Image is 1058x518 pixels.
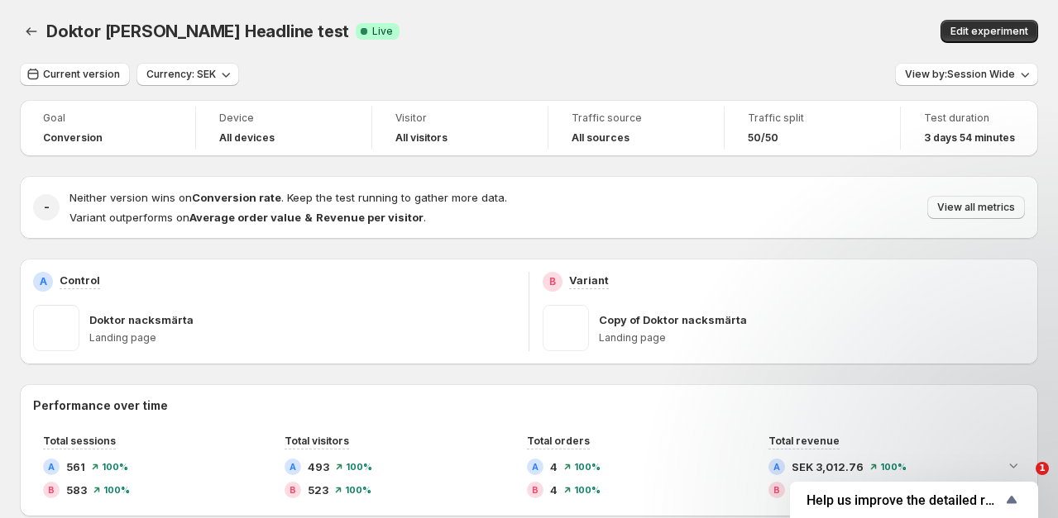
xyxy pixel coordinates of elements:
[189,211,301,224] strong: Average order value
[792,482,862,498] span: SEK 3,650.10
[532,462,539,472] h2: A
[219,131,275,145] h4: All devices
[599,331,1025,345] p: Landing page
[543,305,589,351] img: Copy of Doktor nacksmärta
[290,462,296,472] h2: A
[20,20,43,43] button: Back
[550,482,558,498] span: 4
[924,110,1015,146] a: Test duration3 days 54 minutes
[924,131,1015,145] span: 3 days 54 minutes
[550,459,558,475] span: 4
[572,131,630,145] h4: All sources
[572,112,701,125] span: Traffic source
[69,211,426,224] span: Variant outperforms on .
[69,191,507,204] span: Neither version wins on . Keep the test running to gather more data.
[43,131,103,145] span: Conversion
[33,397,1025,414] h2: Performance over time
[43,110,172,146] a: GoalConversion
[20,63,130,86] button: Current version
[89,311,194,328] p: Doktor nacksmärta
[48,462,55,472] h2: A
[748,110,877,146] a: Traffic split50/50
[1002,462,1041,501] iframe: Intercom live chat
[66,482,87,498] span: 583
[346,462,372,472] span: 100 %
[304,211,313,224] strong: &
[60,272,100,288] p: Control
[316,211,424,224] strong: Revenue per visitor
[941,20,1038,43] button: Edit experiment
[43,112,172,125] span: Goal
[345,485,371,495] span: 100 %
[102,462,128,472] span: 100 %
[895,63,1038,86] button: View by:Session Wide
[48,485,55,495] h2: B
[532,485,539,495] h2: B
[43,68,120,81] span: Current version
[572,110,701,146] a: Traffic sourceAll sources
[285,435,349,447] span: Total visitors
[748,131,778,145] span: 50/50
[146,68,216,81] span: Currency: SEK
[46,21,349,41] span: Doktor [PERSON_NAME] Headline test
[192,191,281,204] strong: Conversion rate
[103,485,130,495] span: 100 %
[395,131,448,145] h4: All visitors
[308,482,328,498] span: 523
[40,275,47,288] h2: A
[136,63,239,86] button: Currency: SEK
[905,68,1015,81] span: View by: Session Wide
[290,485,296,495] h2: B
[219,110,348,146] a: DeviceAll devices
[748,112,877,125] span: Traffic split
[308,459,329,475] span: 493
[395,112,524,125] span: Visitor
[1036,462,1049,475] span: 1
[569,272,609,288] p: Variant
[395,110,524,146] a: VisitorAll visitors
[43,435,116,447] span: Total sessions
[372,25,393,38] span: Live
[574,462,601,472] span: 100 %
[927,196,1025,219] button: View all metrics
[44,199,50,216] h2: -
[807,490,1022,510] button: Show survey - Help us improve the detailed report for A/B campaigns
[773,485,780,495] h2: B
[599,311,747,328] p: Copy of Doktor nacksmärta
[549,275,556,288] h2: B
[33,305,79,351] img: Doktor nacksmärta
[219,112,348,125] span: Device
[950,25,1028,38] span: Edit experiment
[89,331,515,345] p: Landing page
[66,459,85,475] span: 561
[937,201,1015,214] span: View all metrics
[574,485,601,495] span: 100 %
[527,435,590,447] span: Total orders
[807,492,1002,508] span: Help us improve the detailed report for A/B campaigns
[924,112,1015,125] span: Test duration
